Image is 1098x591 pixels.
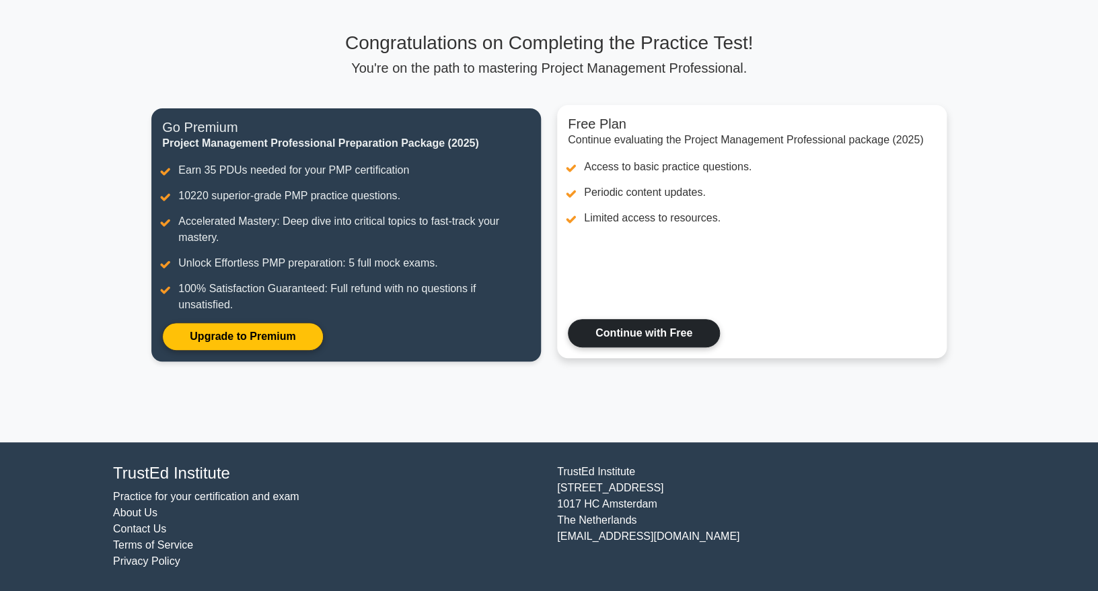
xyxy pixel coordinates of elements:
[162,322,323,351] a: Upgrade to Premium
[151,60,947,76] p: You're on the path to mastering Project Management Professional.
[113,507,157,518] a: About Us
[549,464,993,569] div: TrustEd Institute [STREET_ADDRESS] 1017 HC Amsterdam The Netherlands [EMAIL_ADDRESS][DOMAIN_NAME]
[568,319,720,347] a: Continue with Free
[113,491,299,502] a: Practice for your certification and exam
[151,32,947,55] h3: Congratulations on Completing the Practice Test!
[113,555,180,567] a: Privacy Policy
[113,464,541,483] h4: TrustEd Institute
[113,523,166,534] a: Contact Us
[113,539,193,551] a: Terms of Service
